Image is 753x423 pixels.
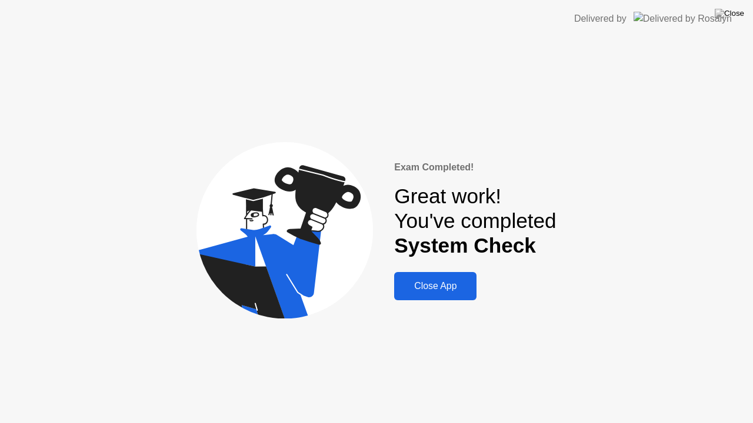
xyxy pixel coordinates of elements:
div: Delivered by [574,12,627,26]
button: Close App [394,272,477,300]
div: Great work! You've completed [394,184,556,258]
img: Delivered by Rosalyn [634,12,732,25]
b: System Check [394,234,536,257]
img: Close [715,9,744,18]
div: Exam Completed! [394,160,556,174]
div: Close App [398,281,473,291]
